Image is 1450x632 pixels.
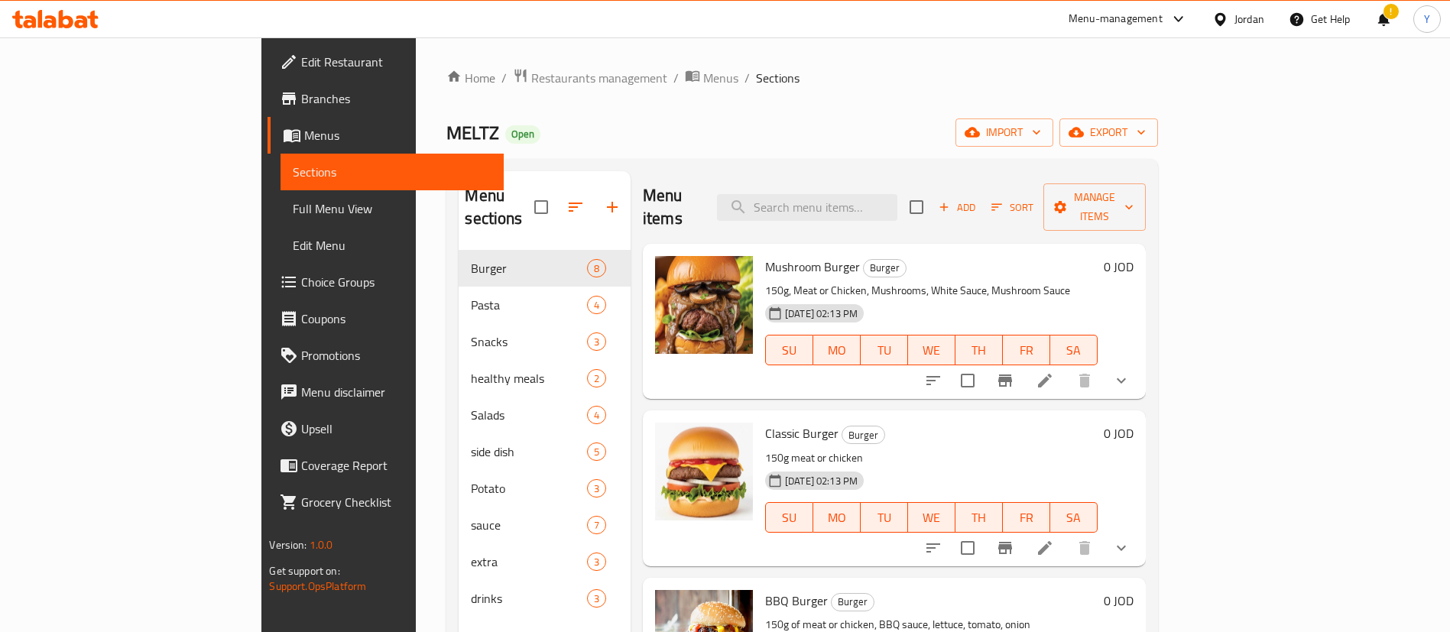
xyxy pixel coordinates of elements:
span: 2 [588,371,605,386]
button: sort-choices [915,530,952,566]
a: Support.OpsPlatform [269,576,366,596]
div: extra3 [459,543,631,580]
span: Classic Burger [765,422,839,445]
button: MO [813,502,861,533]
button: FR [1003,335,1050,365]
span: Choice Groups [301,273,491,291]
span: 1.0.0 [310,535,333,555]
span: Add item [933,196,981,219]
span: Branches [301,89,491,108]
button: WE [908,335,955,365]
span: Upsell [301,420,491,438]
span: Sort sections [557,189,594,225]
div: Open [505,125,540,144]
div: side dish5 [459,433,631,470]
span: SU [772,507,807,529]
span: sauce [471,516,586,534]
a: Coverage Report [268,447,504,484]
span: Menus [304,126,491,144]
div: Burger [863,259,907,277]
span: Burger [832,593,874,611]
button: Add [933,196,981,219]
button: TU [861,335,908,365]
span: Sort [991,199,1033,216]
div: Salads4 [459,397,631,433]
div: Snacks3 [459,323,631,360]
span: 3 [588,481,605,496]
button: show more [1103,530,1140,566]
a: Edit Menu [281,227,504,264]
span: WE [914,507,949,529]
button: Branch-specific-item [987,530,1023,566]
span: Add [936,199,978,216]
span: Sort items [981,196,1043,219]
span: Grocery Checklist [301,493,491,511]
span: Select section [900,191,933,223]
li: / [673,69,679,87]
h2: Menu items [643,184,699,230]
span: Burger [471,259,586,277]
svg: Show Choices [1112,371,1130,390]
div: Burger8 [459,250,631,287]
span: Burger [842,426,884,444]
span: Pasta [471,296,586,314]
button: import [955,118,1053,147]
div: items [587,296,606,314]
span: Sections [756,69,800,87]
nav: breadcrumb [446,68,1157,88]
span: Manage items [1056,188,1134,226]
span: Edit Restaurant [301,53,491,71]
div: items [587,332,606,351]
span: TU [867,507,902,529]
span: Potato [471,479,586,497]
span: side dish [471,442,586,461]
button: delete [1066,362,1103,399]
span: 8 [588,261,605,276]
span: Select to update [952,532,984,564]
div: Burger [831,593,874,611]
span: Restaurants management [531,69,667,87]
span: Menus [703,69,738,87]
button: SU [765,502,813,533]
div: items [587,553,606,571]
img: Classic Burger [655,423,753,520]
button: FR [1003,502,1050,533]
button: export [1059,118,1158,147]
a: Upsell [268,410,504,447]
a: Menus [268,117,504,154]
button: Branch-specific-item [987,362,1023,399]
a: Coupons [268,300,504,337]
div: items [587,442,606,461]
span: Salads [471,406,586,424]
span: Select to update [952,365,984,397]
svg: Show Choices [1112,539,1130,557]
span: 7 [588,518,605,533]
span: 4 [588,298,605,313]
input: search [717,194,897,221]
span: Burger [864,259,906,277]
a: Edit menu item [1036,539,1054,557]
button: sort-choices [915,362,952,399]
button: TH [955,502,1003,533]
div: Potato3 [459,470,631,507]
span: MO [819,507,855,529]
span: Coverage Report [301,456,491,475]
span: extra [471,553,586,571]
span: TH [962,339,997,361]
button: Manage items [1043,183,1146,231]
span: SA [1056,507,1092,529]
span: drinks [471,589,586,608]
button: TH [955,335,1003,365]
div: Jordan [1234,11,1264,28]
a: Choice Groups [268,264,504,300]
span: BBQ Burger [765,589,828,612]
span: Select all sections [525,191,557,223]
div: Menu-management [1069,10,1163,28]
span: 3 [588,555,605,569]
span: [DATE] 02:13 PM [779,474,864,488]
span: [DATE] 02:13 PM [779,306,864,321]
a: Promotions [268,337,504,374]
div: items [587,406,606,424]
